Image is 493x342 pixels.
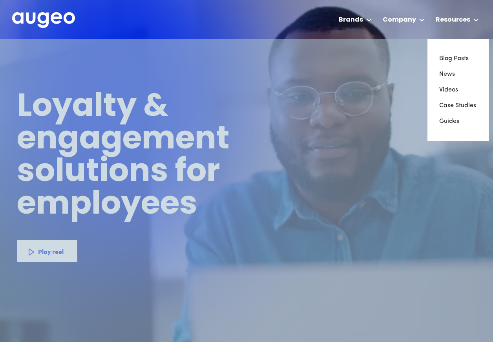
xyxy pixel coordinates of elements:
div: Company [383,15,416,25]
nav: Resources [427,39,489,141]
img: Augeo's full logo in white. [12,12,75,28]
a: News [439,66,477,82]
a: Case Studies [439,98,477,113]
div: Brands [339,15,363,25]
a: home [12,12,75,29]
a: Videos [439,82,477,98]
a: Guides [439,113,477,129]
a: Blog Posts [439,51,477,66]
div: Resources [436,15,470,25]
